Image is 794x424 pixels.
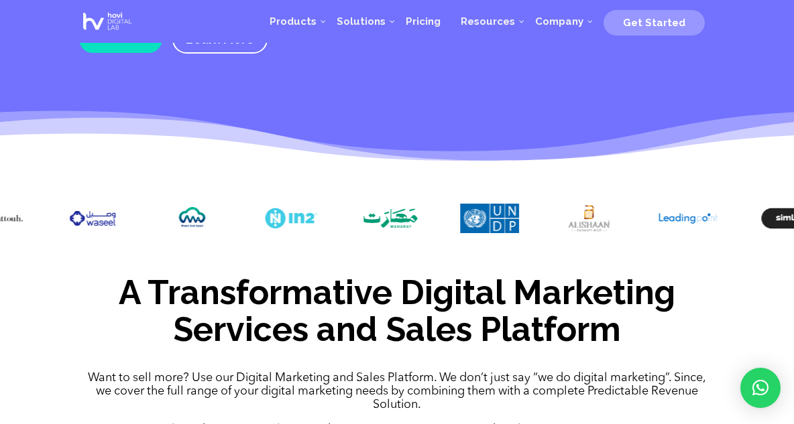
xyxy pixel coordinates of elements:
[260,1,327,42] a: Products
[270,15,317,27] span: Products
[623,17,685,29] span: Get Started
[604,11,705,31] a: Get Started
[79,274,714,354] h2: A Transformative Digital Marketing Services and Sales Platform
[406,15,441,27] span: Pricing
[535,15,583,27] span: Company
[79,372,714,423] p: Want to sell more? Use our Digital Marketing and Sales Platform. We don’t just say “we do digital...
[525,1,593,42] a: Company
[337,15,386,27] span: Solutions
[327,1,396,42] a: Solutions
[396,1,451,42] a: Pricing
[461,15,515,27] span: Resources
[451,1,525,42] a: Resources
